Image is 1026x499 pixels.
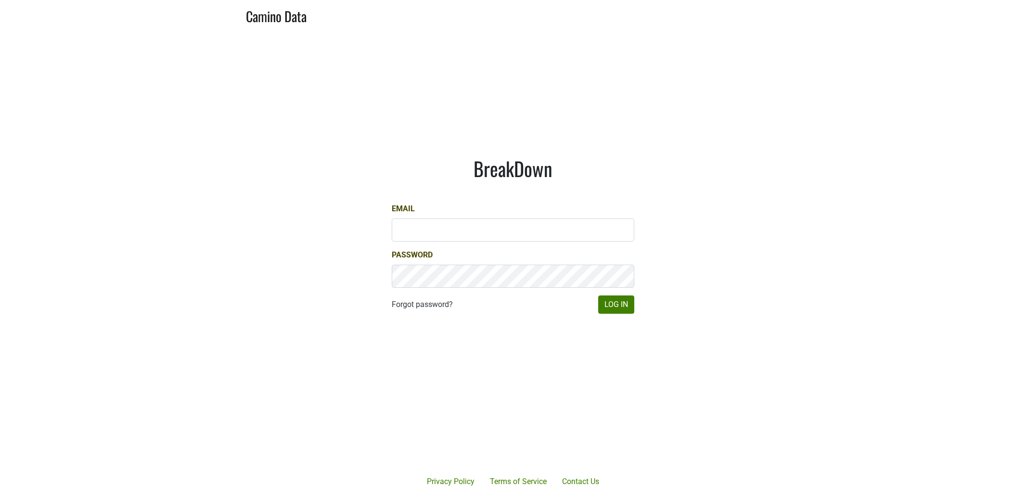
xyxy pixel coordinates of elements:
button: Log In [598,295,634,314]
a: Terms of Service [482,472,554,491]
label: Email [392,203,415,215]
h1: BreakDown [392,157,634,180]
a: Privacy Policy [419,472,482,491]
a: Contact Us [554,472,607,491]
a: Forgot password? [392,299,453,310]
a: Camino Data [246,4,307,26]
label: Password [392,249,433,261]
